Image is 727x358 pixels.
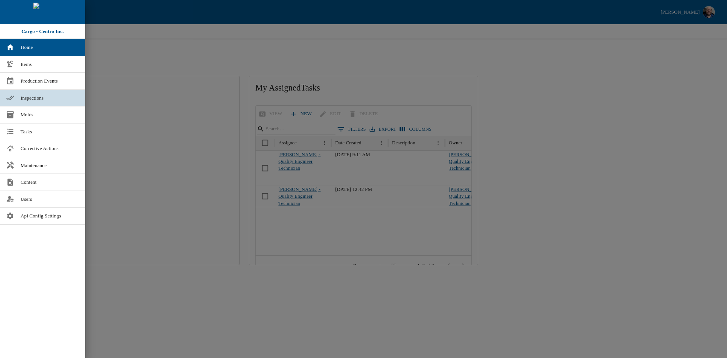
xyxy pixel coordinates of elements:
p: Cargo - Centro Inc. [22,28,64,35]
img: cargo logo [33,3,52,22]
span: Api Config Settings [20,212,79,220]
span: Production Events [20,77,79,85]
span: Inspections [20,94,79,102]
span: Home [20,44,79,51]
span: Maintenance [20,162,79,169]
span: Items [20,61,79,68]
span: Content [20,178,79,186]
span: Users [20,195,79,203]
span: Molds [20,111,79,119]
span: Corrective Actions [20,145,79,152]
span: Tasks [20,128,79,136]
